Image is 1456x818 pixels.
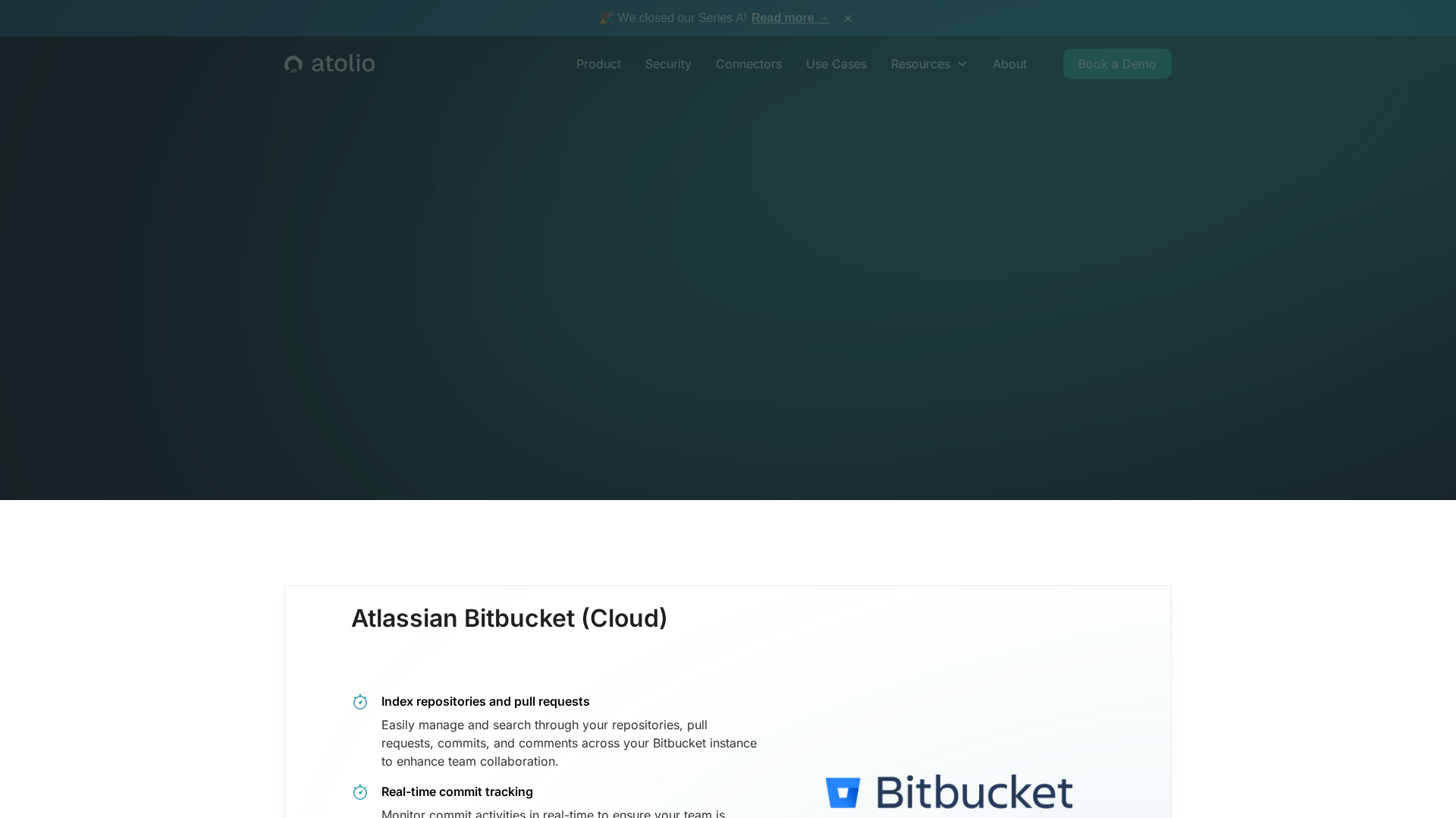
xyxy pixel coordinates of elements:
[284,54,375,74] a: home
[381,783,758,800] div: Real-time commit tracking
[879,49,981,79] div: Resources
[381,693,758,709] div: Index repositories and pull requests
[981,49,1039,79] a: About
[704,49,794,79] a: Connectors
[891,55,950,73] div: Resources
[381,716,758,770] div: Easily manage and search through your repositories, pull requests, commits, and comments across y...
[599,9,830,27] span: 🎉 We closed our Series A!
[794,49,879,79] a: Use Cases
[633,49,704,79] a: Security
[752,11,830,24] a: Read more →
[839,10,857,27] button: ×
[564,49,633,79] a: Product
[351,604,668,663] h3: Atlassian Bitbucket (Cloud)
[1063,49,1172,79] a: Book a Demo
